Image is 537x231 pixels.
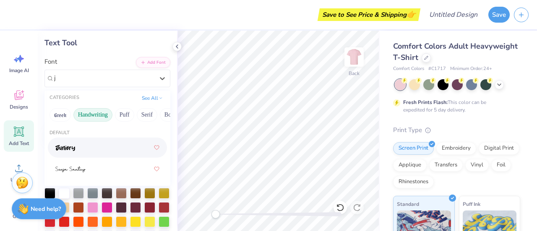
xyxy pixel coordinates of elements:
[44,57,57,67] label: Font
[31,205,61,213] strong: Need help?
[10,176,27,183] span: Upload
[403,99,506,114] div: This color can be expedited for 5 day delivery.
[436,142,476,155] div: Embroidery
[393,142,434,155] div: Screen Print
[136,57,170,68] button: Add Font
[465,159,489,171] div: Vinyl
[73,108,112,122] button: Handwriting
[429,159,463,171] div: Transfers
[55,145,75,151] img: Juniory
[403,99,448,106] strong: Fresh Prints Flash:
[10,104,28,110] span: Designs
[422,6,484,23] input: Untitled Design
[211,210,220,218] div: Accessibility label
[320,8,418,21] div: Save to See Price & Shipping
[346,49,362,65] img: Back
[44,130,170,137] div: Default
[393,159,427,171] div: Applique
[50,108,71,122] button: Greek
[491,159,511,171] div: Foil
[393,41,518,62] span: Comfort Colors Adult Heavyweight T-Shirt
[463,200,480,208] span: Puff Ink
[9,140,29,147] span: Add Text
[349,70,360,77] div: Back
[450,65,492,73] span: Minimum Order: 24 +
[407,9,416,19] span: 👉
[428,65,446,73] span: # C1717
[393,125,520,135] div: Print Type
[115,108,134,122] button: Puff
[397,200,419,208] span: Standard
[9,67,29,74] span: Image AI
[393,65,424,73] span: Comfort Colors
[137,108,157,122] button: Serif
[55,166,86,172] img: Senja Santuy
[139,94,165,102] button: See All
[393,176,434,188] div: Rhinestones
[44,37,170,49] div: Text Tool
[50,94,79,101] div: CATEGORIES
[488,7,510,23] button: Save
[160,108,180,122] button: Bold
[479,142,519,155] div: Digital Print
